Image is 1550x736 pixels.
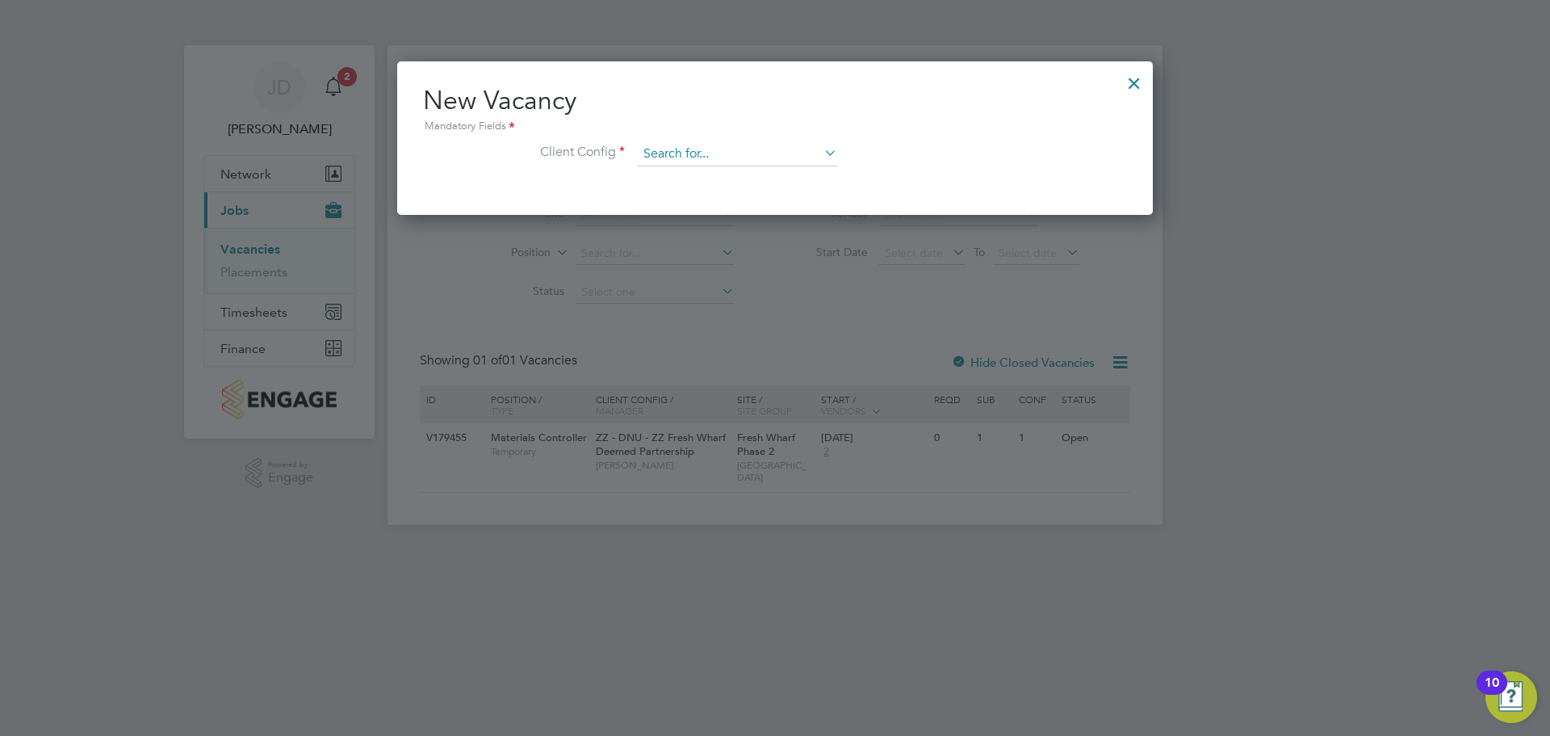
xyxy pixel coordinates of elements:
[423,84,1127,136] h2: New Vacancy
[1485,671,1537,723] button: Open Resource Center, 10 new notifications
[423,144,625,161] label: Client Config
[1485,683,1499,704] div: 10
[423,118,1127,136] div: Mandatory Fields
[638,142,837,166] input: Search for...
